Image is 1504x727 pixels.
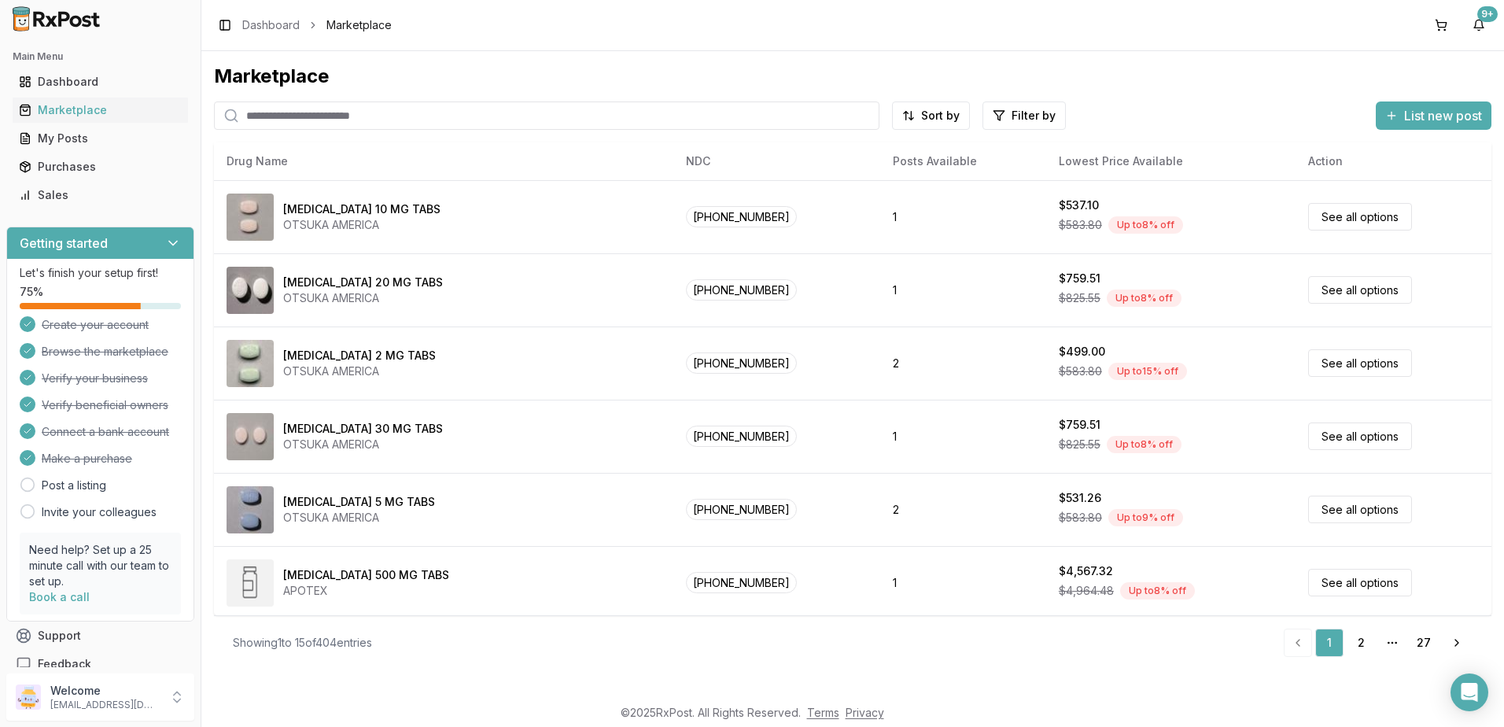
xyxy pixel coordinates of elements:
[1410,629,1438,657] a: 27
[13,50,188,63] h2: Main Menu
[686,426,797,447] span: [PHONE_NUMBER]
[214,142,673,180] th: Drug Name
[42,478,106,493] a: Post a listing
[20,265,181,281] p: Let's finish your setup first!
[283,275,443,290] div: [MEDICAL_DATA] 20 MG TABS
[6,98,194,123] button: Marketplace
[227,413,274,460] img: Abilify 30 MG TABS
[38,656,91,672] span: Feedback
[880,180,1046,253] td: 1
[807,706,839,719] a: Terms
[16,685,41,710] img: User avatar
[6,650,194,678] button: Feedback
[1059,363,1102,379] span: $583.80
[1296,142,1491,180] th: Action
[982,101,1066,130] button: Filter by
[1376,109,1491,125] a: List new post
[214,64,1491,89] div: Marketplace
[283,201,441,217] div: [MEDICAL_DATA] 10 MG TABS
[6,622,194,650] button: Support
[6,6,107,31] img: RxPost Logo
[283,421,443,437] div: [MEDICAL_DATA] 30 MG TABS
[20,234,108,253] h3: Getting started
[1477,6,1498,22] div: 9+
[686,499,797,520] span: [PHONE_NUMBER]
[42,397,168,413] span: Verify beneficial owners
[1059,510,1102,526] span: $583.80
[242,17,392,33] nav: breadcrumb
[326,17,392,33] span: Marketplace
[13,96,188,124] a: Marketplace
[227,486,274,533] img: Abilify 5 MG TABS
[42,451,132,467] span: Make a purchase
[42,424,169,440] span: Connect a bank account
[880,546,1046,619] td: 1
[1059,344,1105,360] div: $499.00
[1012,108,1056,124] span: Filter by
[6,183,194,208] button: Sales
[50,699,160,711] p: [EMAIL_ADDRESS][DOMAIN_NAME]
[19,131,182,146] div: My Posts
[880,473,1046,546] td: 2
[6,69,194,94] button: Dashboard
[1059,583,1114,599] span: $4,964.48
[283,567,449,583] div: [MEDICAL_DATA] 500 MG TABS
[1308,349,1412,377] a: See all options
[880,400,1046,473] td: 1
[283,217,441,233] div: OTSUKA AMERICA
[1376,101,1491,130] button: List new post
[686,352,797,374] span: [PHONE_NUMBER]
[6,126,194,151] button: My Posts
[686,206,797,227] span: [PHONE_NUMBER]
[227,267,274,314] img: Abilify 20 MG TABS
[42,504,157,520] a: Invite your colleagues
[1466,13,1491,38] button: 9+
[1059,197,1099,213] div: $537.10
[686,572,797,593] span: [PHONE_NUMBER]
[1108,363,1187,380] div: Up to 15 % off
[13,153,188,181] a: Purchases
[283,348,436,363] div: [MEDICAL_DATA] 2 MG TABS
[1108,216,1183,234] div: Up to 8 % off
[283,510,435,526] div: OTSUKA AMERICA
[1308,276,1412,304] a: See all options
[1059,563,1113,579] div: $4,567.32
[6,154,194,179] button: Purchases
[1059,271,1100,286] div: $759.51
[1308,203,1412,231] a: See all options
[1107,436,1181,453] div: Up to 8 % off
[42,371,148,386] span: Verify your business
[1308,496,1412,523] a: See all options
[19,187,182,203] div: Sales
[19,102,182,118] div: Marketplace
[1441,629,1473,657] a: Go to next page
[1347,629,1375,657] a: 2
[1315,629,1344,657] a: 1
[20,284,43,300] span: 75 %
[227,194,274,241] img: Abilify 10 MG TABS
[846,706,884,719] a: Privacy
[1120,582,1195,600] div: Up to 8 % off
[42,317,149,333] span: Create your account
[283,494,435,510] div: [MEDICAL_DATA] 5 MG TABS
[880,253,1046,327] td: 1
[42,344,168,360] span: Browse the marketplace
[19,159,182,175] div: Purchases
[283,437,443,452] div: OTSUKA AMERICA
[1108,509,1183,526] div: Up to 9 % off
[1107,290,1181,307] div: Up to 8 % off
[19,74,182,90] div: Dashboard
[50,683,160,699] p: Welcome
[29,590,90,603] a: Book a call
[29,542,171,589] p: Need help? Set up a 25 minute call with our team to set up.
[880,142,1046,180] th: Posts Available
[673,142,880,180] th: NDC
[233,635,372,651] div: Showing 1 to 15 of 404 entries
[227,559,274,607] img: Abiraterone Acetate 500 MG TABS
[1059,437,1100,452] span: $825.55
[1284,629,1473,657] nav: pagination
[1046,142,1296,180] th: Lowest Price Available
[921,108,960,124] span: Sort by
[1404,106,1482,125] span: List new post
[283,290,443,306] div: OTSUKA AMERICA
